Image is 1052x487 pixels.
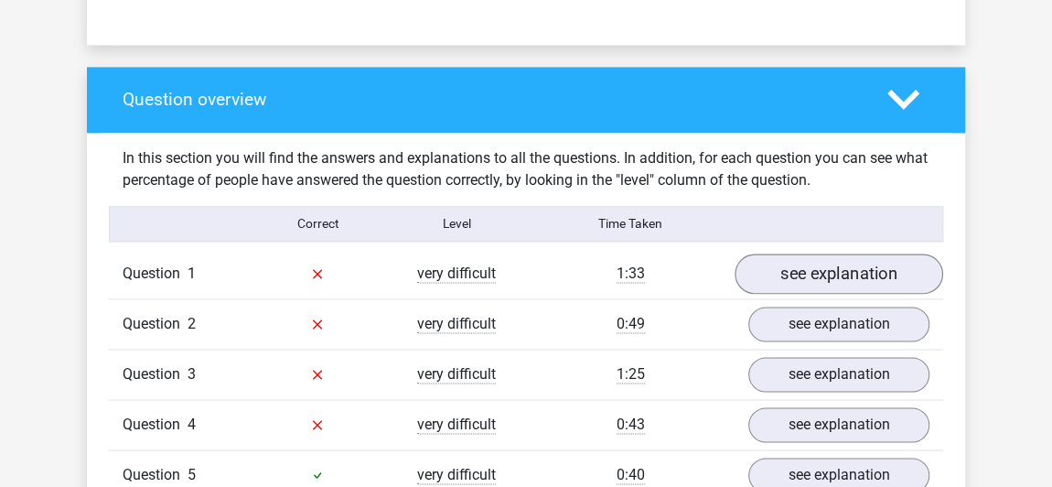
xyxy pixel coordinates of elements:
span: Question [123,313,188,335]
div: In this section you will find the answers and explanations to all the questions. In addition, for... [109,147,943,191]
span: 1:25 [617,365,645,384]
span: 0:43 [617,416,645,434]
span: 0:49 [617,315,645,333]
span: very difficult [417,466,496,484]
h4: Question overview [123,89,860,110]
a: see explanation [748,307,929,341]
a: see explanation [735,254,943,294]
span: 1:33 [617,265,645,283]
div: Correct [249,214,388,233]
span: Question [123,263,188,285]
span: very difficult [417,315,496,333]
span: Question [123,363,188,385]
span: 1 [188,265,196,282]
a: see explanation [748,357,929,392]
span: 0:40 [617,466,645,484]
span: very difficult [417,365,496,384]
div: Level [387,214,526,233]
span: 3 [188,365,196,383]
span: very difficult [417,265,496,283]
a: see explanation [748,407,929,442]
span: 5 [188,466,196,483]
span: Question [123,464,188,486]
div: Time Taken [526,214,735,233]
span: 4 [188,416,196,433]
span: Question [123,414,188,436]
span: very difficult [417,416,496,434]
span: 2 [188,315,196,332]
